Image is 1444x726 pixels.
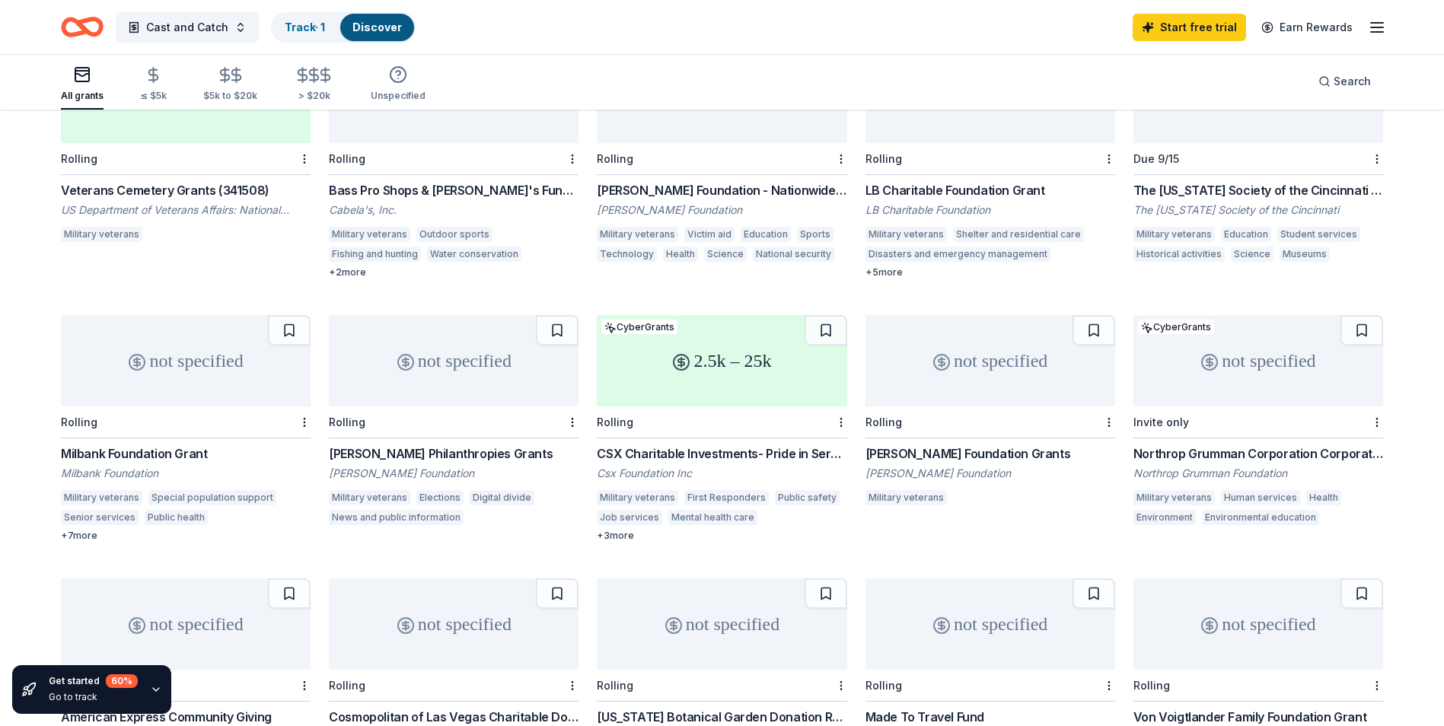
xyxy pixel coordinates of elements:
[61,90,104,102] div: All grants
[294,60,334,110] button: > $20k
[1133,578,1383,670] div: not specified
[61,59,104,110] button: All grants
[140,90,167,102] div: ≤ $5k
[1133,52,1383,266] a: not specifiedDue 9/15The [US_STATE] Society of the Cincinnati GrantThe [US_STATE] Society of the ...
[865,315,1115,406] div: not specified
[1277,227,1360,242] div: Student services
[329,315,579,406] div: not specified
[741,227,791,242] div: Education
[953,227,1084,242] div: Shelter and residential care
[329,490,410,505] div: Military veterans
[285,21,325,33] a: Track· 1
[704,247,747,262] div: Science
[1221,227,1271,242] div: Education
[865,52,1115,279] a: not specifiedRollingLB Charitable Foundation GrantLB Charitable FoundationMilitary veteransShelte...
[597,578,846,670] div: not specified
[416,227,492,242] div: Outdoor sports
[597,490,678,505] div: Military veterans
[1133,444,1383,463] div: Northrop Grumman Corporation Corporate Contributions
[865,315,1115,510] a: not specifiedRolling[PERSON_NAME] Foundation Grants[PERSON_NAME] FoundationMilitary veterans
[1306,490,1341,505] div: Health
[865,416,902,428] div: Rolling
[329,466,579,481] div: [PERSON_NAME] Foundation
[1133,247,1225,262] div: Historical activities
[597,708,846,726] div: [US_STATE] Botanical Garden Donation Requests
[116,12,259,43] button: Cast and Catch
[1133,490,1215,505] div: Military veterans
[865,152,902,165] div: Rolling
[329,578,579,670] div: not specified
[371,90,426,102] div: Unspecified
[1231,247,1273,262] div: Science
[148,490,276,505] div: Special population support
[865,202,1115,218] div: LB Charitable Foundation
[865,181,1115,199] div: LB Charitable Foundation Grant
[61,9,104,45] a: Home
[329,266,579,279] div: + 2 more
[775,490,840,505] div: Public safety
[601,320,677,334] div: CyberGrants
[61,181,311,199] div: Veterans Cemetery Grants (341508)
[597,315,846,542] a: 2.5k – 25kCyberGrantsRollingCSX Charitable Investments- Pride in Service GrantsCsx Foundation Inc...
[140,60,167,110] button: ≤ $5k
[797,227,834,242] div: Sports
[329,315,579,530] a: not specifiedRolling[PERSON_NAME] Philanthropies Grants[PERSON_NAME] FoundationMilitary veteransE...
[865,490,947,505] div: Military veterans
[1133,315,1383,530] a: not specifiedCyberGrantsInvite onlyNorthrop Grumman Corporation Corporate ContributionsNorthrop G...
[61,444,311,463] div: Milbank Foundation Grant
[329,444,579,463] div: [PERSON_NAME] Philanthropies Grants
[684,490,769,505] div: First Responders
[865,466,1115,481] div: [PERSON_NAME] Foundation
[470,490,534,505] div: Digital divide
[271,12,416,43] button: Track· 1Discover
[684,227,735,242] div: Victim aid
[145,510,208,525] div: Public health
[329,247,421,262] div: Fishing and hunting
[1133,152,1179,165] div: Due 9/15
[61,202,311,218] div: US Department of Veterans Affairs: National Cemetery System
[1138,320,1214,334] div: CyberGrants
[1133,416,1189,428] div: Invite only
[1306,66,1383,97] button: Search
[146,18,228,37] span: Cast and Catch
[1334,72,1371,91] span: Search
[203,90,257,102] div: $5k to $20k
[329,416,365,428] div: Rolling
[597,152,633,165] div: Rolling
[61,578,311,670] div: not specified
[865,444,1115,463] div: [PERSON_NAME] Foundation Grants
[427,247,521,262] div: Water conservation
[597,227,678,242] div: Military veterans
[1133,14,1246,41] a: Start free trial
[597,510,662,525] div: Job services
[1133,466,1383,481] div: Northrop Grumman Foundation
[294,90,334,102] div: > $20k
[865,578,1115,670] div: not specified
[597,181,846,199] div: [PERSON_NAME] Foundation - Nationwide Grants
[61,227,142,242] div: Military veterans
[865,708,1115,726] div: Made To Travel Fund
[329,510,464,525] div: News and public information
[865,679,902,692] div: Rolling
[371,59,426,110] button: Unspecified
[1133,315,1383,406] div: not specified
[1221,490,1300,505] div: Human services
[106,674,138,688] div: 60 %
[597,466,846,481] div: Csx Foundation Inc
[49,674,138,688] div: Get started
[753,247,834,262] div: National security
[329,679,365,692] div: Rolling
[416,490,464,505] div: Elections
[61,466,311,481] div: Milbank Foundation
[329,52,579,279] a: not specifiedRollingBass Pro Shops & [PERSON_NAME]'s FundingCabela's, Inc.Military veteransOutdoo...
[1202,510,1319,525] div: Environmental education
[61,510,139,525] div: Senior services
[329,708,579,726] div: Cosmopolitan of Las Vegas Charitable Donations
[865,247,1050,262] div: Disasters and emergency management
[61,315,311,542] a: not specifiedRollingMilbank Foundation GrantMilbank FoundationMilitary veteransSpecial population...
[1133,708,1383,726] div: Von Voigtlander Family Foundation Grant
[61,152,97,165] div: Rolling
[61,530,311,542] div: + 7 more
[597,444,846,463] div: CSX Charitable Investments- Pride in Service Grants
[597,52,846,266] a: not specifiedRolling[PERSON_NAME] Foundation - Nationwide Grants[PERSON_NAME] FoundationMilitary ...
